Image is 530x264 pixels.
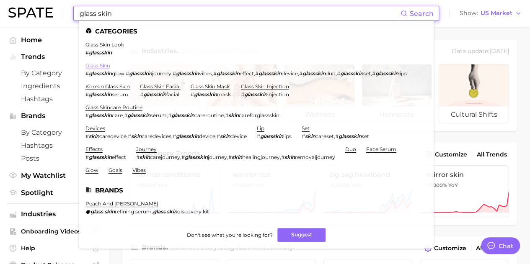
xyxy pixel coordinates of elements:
[257,133,260,139] span: #
[7,186,102,199] a: Spotlight
[7,225,102,238] a: Onboarding Videos
[267,91,289,97] span: injection
[143,91,166,97] em: glassskin
[85,41,124,48] a: glass skin look
[173,133,176,139] span: #
[326,70,336,77] span: duo
[90,208,103,215] em: glass
[315,133,334,139] span: careset
[21,154,88,162] span: Posts
[7,152,102,165] a: Posts
[168,112,171,118] span: #
[257,125,264,131] a: lip
[85,133,89,139] span: #
[85,70,407,77] div: , , , , , , ,
[228,154,232,160] span: #
[176,133,199,139] em: glassskin
[85,91,89,97] span: #
[460,11,478,15] span: Show
[299,70,302,77] span: #
[244,91,267,97] em: glassskin
[220,133,230,139] em: skin
[260,133,283,139] em: glassskin
[127,112,150,118] em: glassskin
[475,149,509,160] a: All Trends
[481,11,512,15] span: US Market
[240,70,254,77] span: effect
[281,154,284,160] span: #
[7,139,102,152] a: Hashtags
[217,70,240,77] em: glassskin
[85,146,103,152] a: effects
[217,91,231,97] span: mask
[477,151,507,158] span: All Trends
[85,187,427,194] li: Brands
[21,141,88,149] span: Hashtags
[340,70,363,77] em: glassskin
[176,70,199,77] em: glassskin
[439,64,509,123] a: cultural shifts
[21,128,88,136] span: by Category
[476,245,507,252] span: All Brands
[85,208,209,215] div: ,
[372,70,375,77] span: #
[112,154,126,160] span: effect
[89,70,112,77] em: glassskin
[85,167,98,173] a: glow
[85,154,89,160] span: #
[217,133,220,139] span: #
[422,242,468,254] button: Customize
[85,200,158,207] a: peach and [PERSON_NAME]
[150,112,167,118] span: serum
[79,6,401,21] input: Search here for a brand, industry, or ingredient
[85,70,89,77] span: #
[339,133,362,139] em: glassskin
[228,112,239,118] em: skin
[241,83,289,90] a: glass skin injection
[7,92,102,105] a: Hashtags
[21,36,88,44] span: Home
[129,70,152,77] em: glassskin
[199,133,215,139] span: device
[136,146,157,152] a: journey
[21,172,88,179] span: My Watchlist
[426,171,503,179] span: mirror skin
[345,146,356,152] a: duo
[104,208,115,215] em: skin
[85,125,105,131] a: devices
[362,133,369,139] span: set
[85,28,427,35] li: Categories
[85,49,89,56] span: #
[448,182,458,189] span: YoY
[109,167,122,173] a: goals
[89,91,112,97] em: glassskin
[126,70,129,77] span: #
[128,133,131,139] span: #
[337,70,340,77] span: #
[302,70,326,77] em: glassskin
[85,133,247,139] div: , , ,
[458,8,524,19] button: ShowUS Market
[181,154,185,160] span: #
[7,51,102,63] button: Trends
[305,133,315,139] em: skin
[302,133,305,139] span: #
[21,244,88,252] span: Help
[282,70,298,77] span: device
[142,133,171,139] span: caredevices
[185,154,208,160] em: glassskin
[302,125,310,131] a: set
[225,112,228,118] span: #
[7,242,102,254] a: Help
[255,70,259,77] span: #
[366,146,396,152] a: face serum
[363,70,371,77] span: set
[136,154,140,160] span: #
[85,62,110,69] a: glass skin
[132,167,146,173] a: vibes
[89,49,112,56] em: glassskin
[7,33,102,46] a: Home
[434,245,466,252] span: Customize
[284,154,295,160] em: skin
[259,70,282,77] em: glassskin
